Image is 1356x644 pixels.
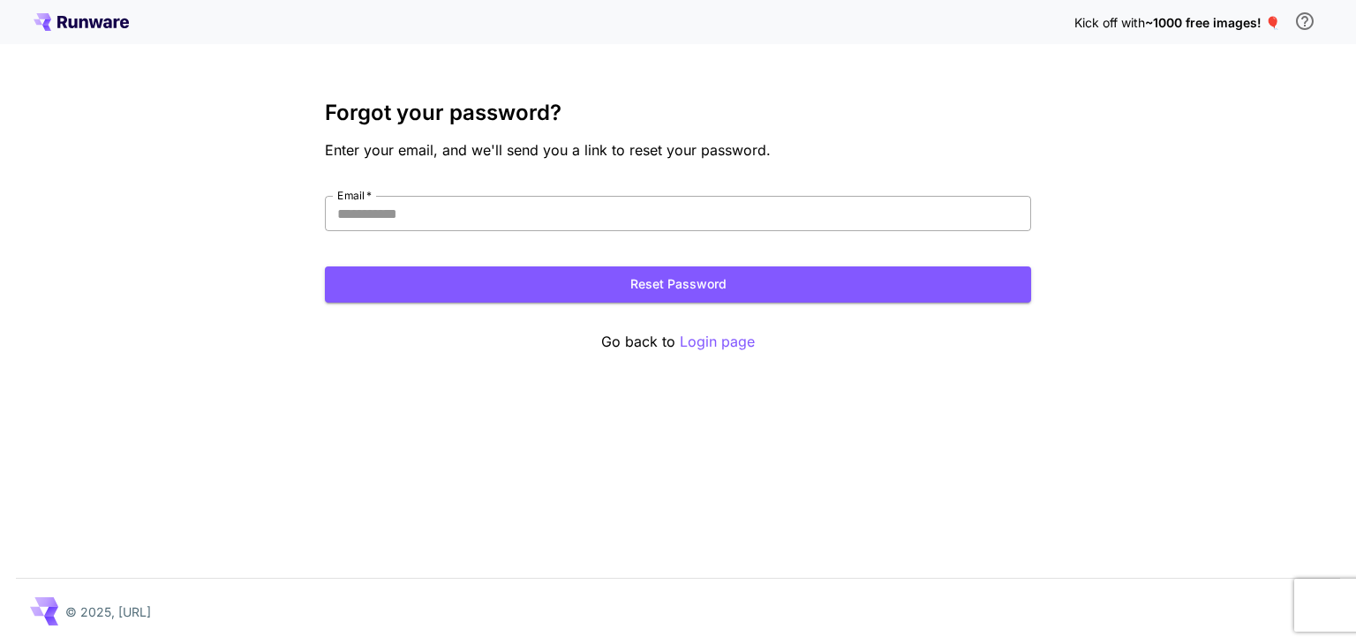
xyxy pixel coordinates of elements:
p: Go back to [325,331,1031,353]
p: © 2025, [URL] [65,603,151,621]
button: Login page [680,331,755,353]
span: Kick off with [1074,15,1145,30]
label: Email [337,188,372,203]
h3: Forgot your password? [325,101,1031,125]
button: Reset Password [325,266,1031,303]
p: Enter your email, and we'll send you a link to reset your password. [325,139,1031,161]
button: In order to qualify for free credit, you need to sign up with a business email address and click ... [1287,4,1322,39]
span: ~1000 free images! 🎈 [1145,15,1280,30]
